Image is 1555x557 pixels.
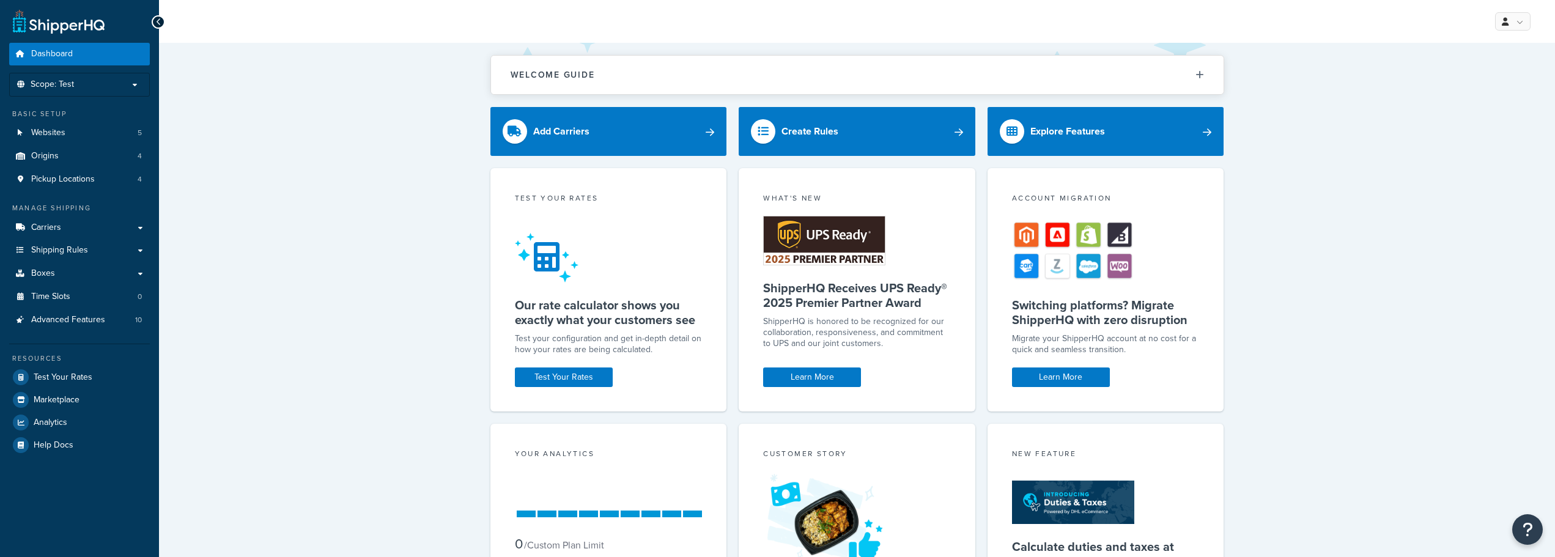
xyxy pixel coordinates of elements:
span: Dashboard [31,49,73,59]
li: Pickup Locations [9,168,150,191]
li: Time Slots [9,286,150,308]
div: Your Analytics [515,448,703,462]
a: Add Carriers [490,107,727,156]
span: Pickup Locations [31,174,95,185]
a: Carriers [9,216,150,239]
a: Analytics [9,411,150,433]
span: 10 [135,315,142,325]
span: Carriers [31,223,61,233]
span: Test Your Rates [34,372,92,383]
h5: ShipperHQ Receives UPS Ready® 2025 Premier Partner Award [763,281,951,310]
div: New Feature [1012,448,1200,462]
div: Create Rules [781,123,838,140]
div: Manage Shipping [9,203,150,213]
a: Origins4 [9,145,150,168]
span: Analytics [34,418,67,428]
div: Account Migration [1012,193,1200,207]
a: Pickup Locations4 [9,168,150,191]
span: 4 [138,174,142,185]
a: Create Rules [739,107,975,156]
div: Migrate your ShipperHQ account at no cost for a quick and seamless transition. [1012,333,1200,355]
div: Customer Story [763,448,951,462]
p: ShipperHQ is honored to be recognized for our collaboration, responsiveness, and commitment to UP... [763,316,951,349]
li: Advanced Features [9,309,150,331]
button: Welcome Guide [491,56,1224,94]
span: 0 [515,534,523,554]
a: Marketplace [9,389,150,411]
a: Time Slots0 [9,286,150,308]
a: Explore Features [988,107,1224,156]
span: Scope: Test [31,79,74,90]
div: What's New [763,193,951,207]
span: Marketplace [34,395,79,405]
div: Add Carriers [533,123,589,140]
span: Help Docs [34,440,73,451]
a: Learn More [763,367,861,387]
div: Basic Setup [9,109,150,119]
a: Test Your Rates [9,366,150,388]
h2: Welcome Guide [511,70,595,79]
a: Boxes [9,262,150,285]
li: Origins [9,145,150,168]
h5: Our rate calculator shows you exactly what your customers see [515,298,703,327]
a: Websites5 [9,122,150,144]
span: Websites [31,128,65,138]
button: Open Resource Center [1512,514,1543,545]
div: Resources [9,353,150,364]
a: Shipping Rules [9,239,150,262]
a: Advanced Features10 [9,309,150,331]
span: 4 [138,151,142,161]
span: Time Slots [31,292,70,302]
a: Help Docs [9,434,150,456]
span: 5 [138,128,142,138]
a: Dashboard [9,43,150,65]
span: 0 [138,292,142,302]
a: Test Your Rates [515,367,613,387]
div: Test your rates [515,193,703,207]
span: Shipping Rules [31,245,88,256]
div: Test your configuration and get in-depth detail on how your rates are being calculated. [515,333,703,355]
span: Advanced Features [31,315,105,325]
li: Websites [9,122,150,144]
span: Boxes [31,268,55,279]
small: / Custom Plan Limit [524,538,604,552]
h5: Switching platforms? Migrate ShipperHQ with zero disruption [1012,298,1200,327]
a: Learn More [1012,367,1110,387]
span: Origins [31,151,59,161]
div: Explore Features [1030,123,1105,140]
